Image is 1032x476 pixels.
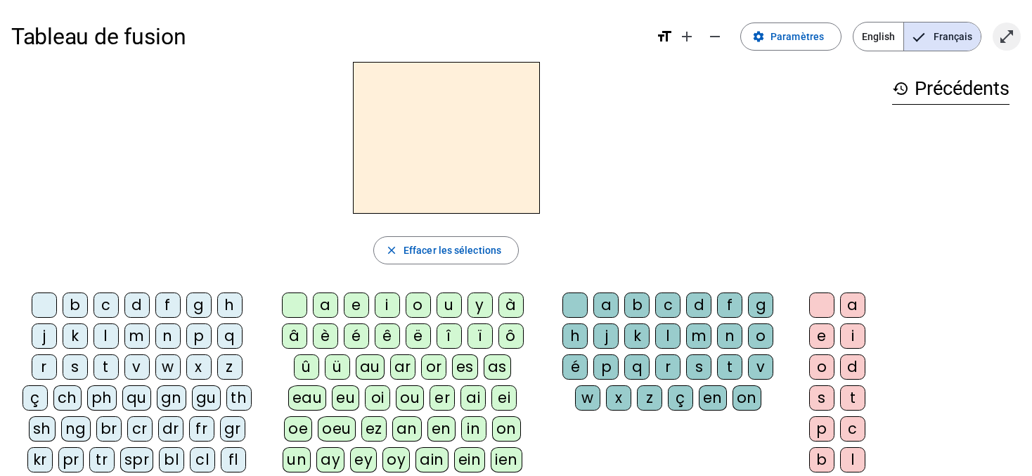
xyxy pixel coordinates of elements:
div: ç [22,385,48,411]
div: ain [415,447,449,472]
div: ï [467,323,493,349]
span: Français [904,22,981,51]
div: f [717,292,742,318]
div: z [637,385,662,411]
div: er [430,385,455,411]
div: ô [498,323,524,349]
div: ph [87,385,117,411]
div: bl [159,447,184,472]
div: ch [53,385,82,411]
div: tr [89,447,115,472]
div: en [699,385,727,411]
div: cr [127,416,153,442]
div: g [186,292,212,318]
div: ou [396,385,424,411]
div: u [437,292,462,318]
div: g [748,292,773,318]
div: d [124,292,150,318]
div: i [840,323,865,349]
div: l [93,323,119,349]
div: d [686,292,711,318]
div: or [421,354,446,380]
div: sh [29,416,56,442]
button: Diminuer la taille de la police [701,22,729,51]
div: è [313,323,338,349]
div: s [63,354,88,380]
div: ei [491,385,517,411]
div: v [748,354,773,380]
div: t [717,354,742,380]
div: m [124,323,150,349]
div: fl [221,447,246,472]
div: o [748,323,773,349]
div: s [686,354,711,380]
div: as [484,354,511,380]
div: û [294,354,319,380]
div: q [217,323,243,349]
div: e [809,323,834,349]
div: i [375,292,400,318]
div: gr [220,416,245,442]
div: é [562,354,588,380]
mat-icon: format_size [656,28,673,45]
div: ng [61,416,91,442]
div: a [593,292,619,318]
div: c [93,292,119,318]
div: f [155,292,181,318]
div: d [840,354,865,380]
div: k [63,323,88,349]
div: au [356,354,385,380]
div: gu [192,385,221,411]
div: t [840,385,865,411]
div: k [624,323,650,349]
div: oi [365,385,390,411]
div: w [155,354,181,380]
mat-icon: settings [752,30,765,43]
div: s [809,385,834,411]
div: spr [120,447,154,472]
div: ay [316,447,344,472]
div: w [575,385,600,411]
div: b [63,292,88,318]
div: ç [668,385,693,411]
div: a [840,292,865,318]
div: x [606,385,631,411]
div: j [593,323,619,349]
div: t [93,354,119,380]
div: oe [284,416,312,442]
div: ien [491,447,522,472]
div: e [344,292,369,318]
div: n [155,323,181,349]
div: r [655,354,681,380]
div: ë [406,323,431,349]
div: br [96,416,122,442]
mat-button-toggle-group: Language selection [853,22,981,51]
div: ar [390,354,415,380]
div: p [593,354,619,380]
button: Augmenter la taille de la police [673,22,701,51]
mat-icon: add [678,28,695,45]
div: ê [375,323,400,349]
button: Paramètres [740,22,841,51]
div: p [809,416,834,442]
span: Effacer les sélections [404,242,501,259]
div: p [186,323,212,349]
div: on [733,385,761,411]
h3: Précédents [892,73,1010,105]
div: cl [190,447,215,472]
div: ü [325,354,350,380]
div: gn [157,385,186,411]
div: à [498,292,524,318]
div: x [186,354,212,380]
mat-icon: close [385,244,398,257]
span: Paramètres [770,28,824,45]
div: j [32,323,57,349]
div: é [344,323,369,349]
div: in [461,416,486,442]
div: eau [288,385,327,411]
div: l [655,323,681,349]
div: î [437,323,462,349]
div: q [624,354,650,380]
div: z [217,354,243,380]
span: English [853,22,903,51]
